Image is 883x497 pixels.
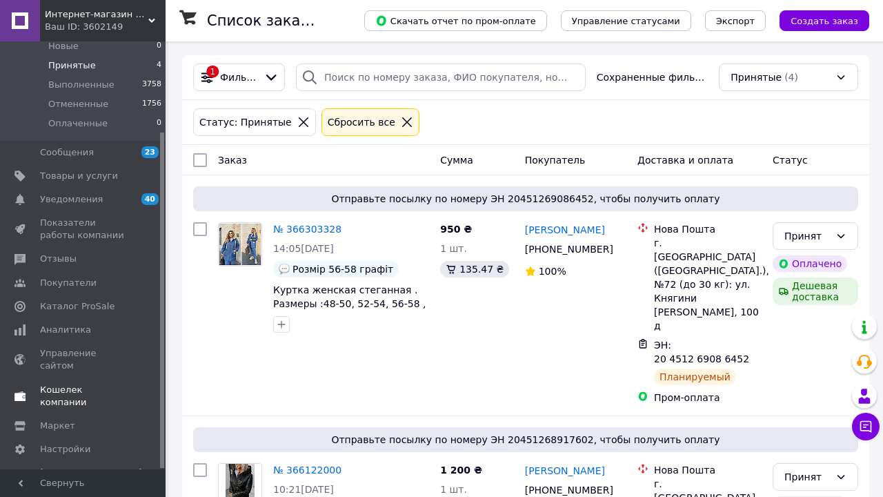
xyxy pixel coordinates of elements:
span: Отправьте посылку по номеру ЭН 20451269086452, чтобы получить оплату [199,192,853,206]
span: Отзывы [40,253,77,265]
span: (4) [784,72,798,83]
h1: Список заказов [207,12,326,29]
span: Настройки [40,443,90,456]
span: Статус [773,155,808,166]
div: Планируемый [654,369,736,385]
input: Поиск по номеру заказа, ФИО покупателя, номеру телефона, Email, номеру накладной [296,64,586,91]
span: 10:21[DATE] [273,484,334,495]
span: Уведомления [40,193,103,206]
span: Управление сайтом [40,347,128,372]
span: Розмір 56-58 графіт [292,264,393,275]
div: Дешевая доставка [773,277,858,305]
span: 1 шт. [440,484,467,495]
button: Управление статусами [561,10,691,31]
span: 0 [157,40,161,52]
a: Фото товару [218,222,262,266]
span: Фильтры [220,70,258,84]
div: Принят [784,228,830,244]
span: Каталог ProSale [40,300,115,313]
span: 4 [157,59,161,72]
span: Сообщения [40,146,94,159]
span: Отправьте посылку по номеру ЭН 20451268917602, чтобы получить оплату [199,433,853,447]
span: 1756 [142,98,161,110]
img: Фото товару [219,223,261,266]
span: 1 200 ₴ [440,465,482,476]
span: Оплаченные [48,117,108,130]
button: Скачать отчет по пром-оплате [364,10,547,31]
span: Покупатели [40,277,97,289]
div: 135.47 ₴ [440,261,509,277]
span: Экспорт [716,16,755,26]
div: Статус: Принятые [197,115,295,130]
div: Пром-оплата [654,391,762,405]
span: Маркет [40,420,75,432]
div: Ваш ID: 3602149 [45,21,166,33]
div: Принят [784,469,830,485]
span: Кошелек компании [40,384,128,409]
span: Сумма [440,155,473,166]
div: г. [GEOGRAPHIC_DATA] ([GEOGRAPHIC_DATA].), №72 (до 30 кг): ул. Княгини [PERSON_NAME], 100 д [654,236,762,333]
span: Принятые [48,59,96,72]
span: Заказ [218,155,247,166]
span: 950 ₴ [440,224,472,235]
span: Принятые [731,70,782,84]
span: Выполненные [48,79,115,91]
span: 1 шт. [440,243,467,254]
span: Товары и услуги [40,170,118,182]
span: Отмененные [48,98,108,110]
div: [PHONE_NUMBER] [522,240,615,259]
span: 40 [141,193,159,205]
button: Экспорт [705,10,766,31]
div: Оплачено [773,255,847,272]
button: Создать заказ [780,10,869,31]
div: Нова Пошта [654,222,762,236]
span: ЭН: 20 4512 6908 6452 [654,340,749,364]
span: Покупатель [525,155,586,166]
a: № 366303328 [273,224,341,235]
img: :speech_balloon: [279,264,290,275]
span: 100% [539,266,566,277]
a: [PERSON_NAME] [525,464,605,478]
span: Показатели работы компании [40,217,128,242]
span: 14:05[DATE] [273,243,334,254]
a: № 366122000 [273,465,341,476]
span: 23 [141,146,159,158]
span: Скачать отчет по пром-оплате [375,14,536,27]
span: Управление статусами [572,16,680,26]
a: [PERSON_NAME] [525,223,605,237]
a: Куртка женская стеганная . Размеры :48-50, 52-54, 56-58 , 60-62 [273,284,426,323]
span: 3758 [142,79,161,91]
span: 0 [157,117,161,130]
a: Создать заказ [766,14,869,26]
span: Создать заказ [791,16,858,26]
button: Чат с покупателем [852,413,880,440]
span: Интернет-магазин "Аура" [45,8,148,21]
div: Сбросить все [325,115,398,130]
div: Нова Пошта [654,463,762,477]
span: Доставка и оплата [637,155,733,166]
span: Сохраненные фильтры: [597,70,708,84]
span: Новые [48,40,79,52]
span: Аналитика [40,324,91,336]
